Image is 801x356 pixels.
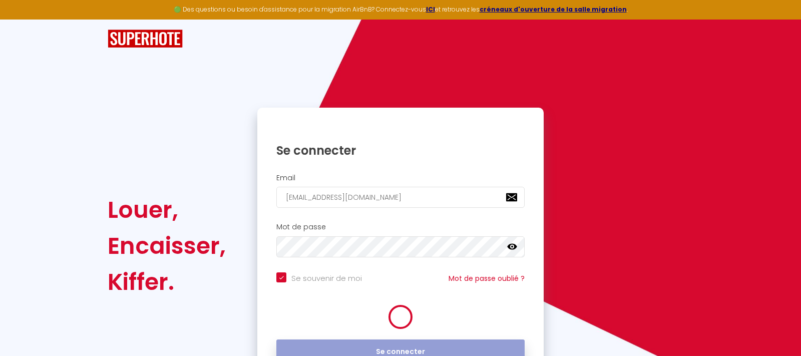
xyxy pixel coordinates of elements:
[108,192,226,228] div: Louer,
[108,264,226,300] div: Kiffer.
[480,5,627,14] a: créneaux d'ouverture de la salle migration
[108,228,226,264] div: Encaisser,
[276,174,525,182] h2: Email
[276,187,525,208] input: Ton Email
[108,30,183,48] img: SuperHote logo
[276,223,525,231] h2: Mot de passe
[276,143,525,158] h1: Se connecter
[426,5,435,14] a: ICI
[449,273,525,283] a: Mot de passe oublié ?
